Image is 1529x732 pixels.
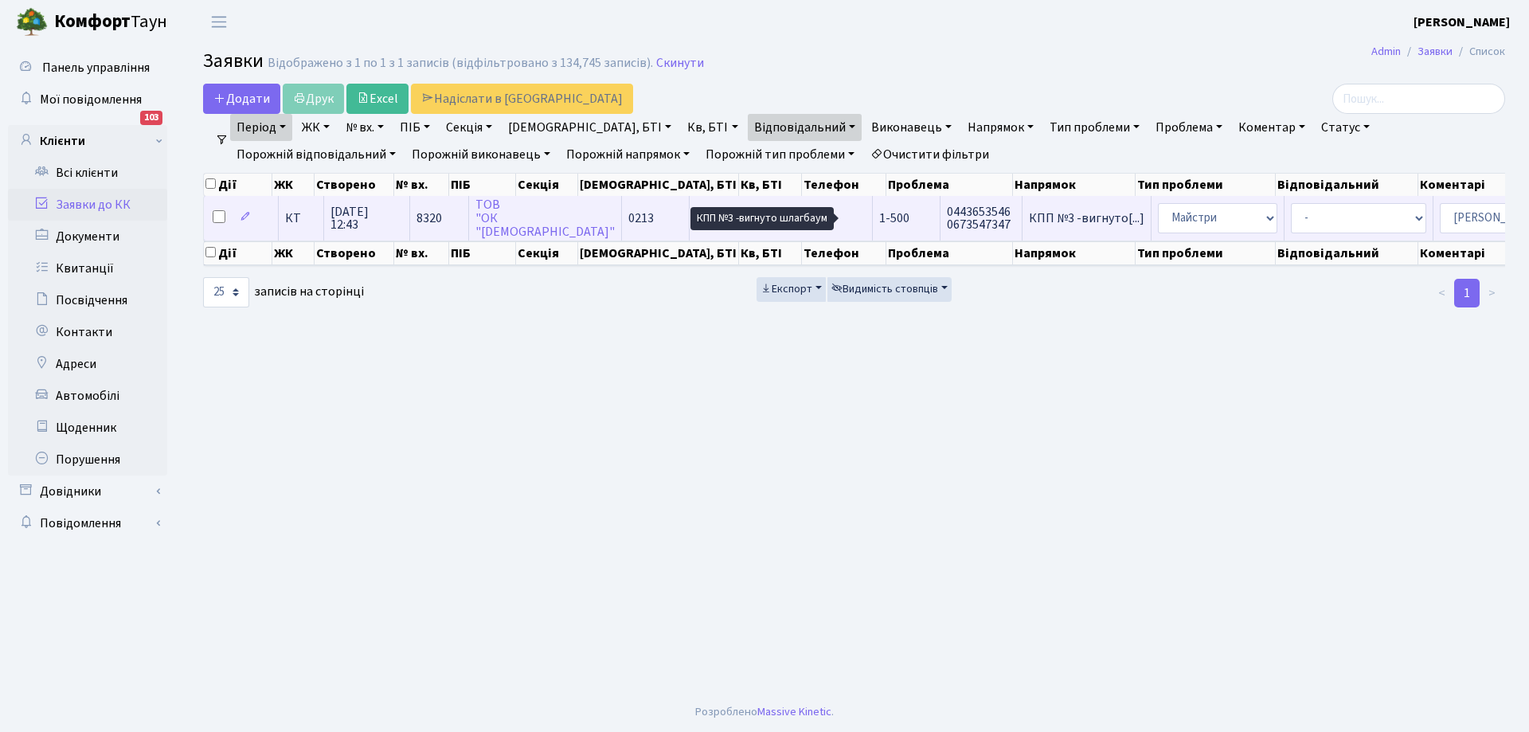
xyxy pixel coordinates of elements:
[449,174,516,196] th: ПІБ
[802,174,886,196] th: Телефон
[681,114,744,141] a: Кв, БТІ
[346,84,409,114] a: Excel
[1136,241,1276,265] th: Тип проблеми
[394,241,449,265] th: № вх.
[8,284,167,316] a: Посвідчення
[449,241,516,265] th: ПІБ
[1232,114,1312,141] a: Коментар
[748,114,862,141] a: Відповідальний
[54,9,167,36] span: Таун
[690,207,834,230] div: КПП №3 -вигнуто шлагбаум
[203,277,249,307] select: записів на сторінці
[1149,114,1229,141] a: Проблема
[199,9,239,35] button: Переключити навігацію
[1454,279,1480,307] a: 1
[8,380,167,412] a: Автомобілі
[831,281,938,297] span: Видимість стовпців
[40,91,142,108] span: Мої повідомлення
[865,114,958,141] a: Виконавець
[578,241,739,265] th: [DEMOGRAPHIC_DATA], БТІ
[8,157,167,189] a: Всі клієнти
[203,277,364,307] label: записів на сторінці
[330,206,403,231] span: [DATE] 12:43
[54,9,131,34] b: Комфорт
[8,316,167,348] a: Контакти
[8,476,167,507] a: Довідники
[1136,174,1276,196] th: Тип проблеми
[802,241,886,265] th: Телефон
[739,241,802,265] th: Кв, БТІ
[8,84,167,115] a: Мої повідомлення103
[8,221,167,252] a: Документи
[757,703,831,720] a: Massive Kinetic
[739,174,802,196] th: Кв, БТІ
[879,209,909,227] span: 1-500
[8,444,167,476] a: Порушення
[394,174,449,196] th: № вх.
[1371,43,1401,60] a: Admin
[1414,13,1510,32] a: [PERSON_NAME]
[695,703,834,721] div: Розроблено .
[886,241,1013,265] th: Проблема
[475,196,615,241] a: ТОВ"ОК"[DEMOGRAPHIC_DATA]"
[1013,174,1136,196] th: Напрямок
[8,252,167,284] a: Квитанції
[1418,43,1453,60] a: Заявки
[213,90,270,108] span: Додати
[272,241,315,265] th: ЖК
[416,209,442,227] span: 8320
[1347,35,1529,69] nav: breadcrumb
[1453,43,1505,61] li: Список
[560,141,696,168] a: Порожній напрямок
[1332,84,1505,114] input: Пошук...
[8,412,167,444] a: Щоденник
[203,84,280,114] a: Додати
[405,141,557,168] a: Порожній виконавець
[230,114,292,141] a: Період
[204,241,272,265] th: Дії
[8,189,167,221] a: Заявки до КК
[285,212,317,225] span: КТ
[8,52,167,84] a: Панель управління
[516,174,578,196] th: Секція
[315,241,394,265] th: Створено
[42,59,150,76] span: Панель управління
[295,114,336,141] a: ЖК
[761,281,812,297] span: Експорт
[204,174,272,196] th: Дії
[1276,241,1418,265] th: Відповідальний
[886,174,1013,196] th: Проблема
[393,114,436,141] a: ПІБ
[268,56,653,71] div: Відображено з 1 по 1 з 1 записів (відфільтровано з 134,745 записів).
[1013,241,1136,265] th: Напрямок
[757,277,826,302] button: Експорт
[947,206,1015,231] span: 0443653546 0673547347
[8,348,167,380] a: Адреси
[656,56,704,71] a: Скинути
[628,209,654,227] span: 0213
[140,111,162,125] div: 103
[699,141,861,168] a: Порожній тип проблеми
[440,114,499,141] a: Секція
[1276,174,1418,196] th: Відповідальний
[315,174,394,196] th: Створено
[578,174,739,196] th: [DEMOGRAPHIC_DATA], БТІ
[502,114,678,141] a: [DEMOGRAPHIC_DATA], БТІ
[339,114,390,141] a: № вх.
[1414,14,1510,31] b: [PERSON_NAME]
[1029,209,1144,227] span: КПП №3 -вигнуто[...]
[16,6,48,38] img: logo.png
[8,125,167,157] a: Клієнти
[1315,114,1376,141] a: Статус
[203,47,264,75] span: Заявки
[864,141,995,168] a: Очистити фільтри
[1043,114,1146,141] a: Тип проблеми
[272,174,315,196] th: ЖК
[961,114,1040,141] a: Напрямок
[827,277,952,302] button: Видимість стовпців
[8,507,167,539] a: Повідомлення
[516,241,578,265] th: Секція
[230,141,402,168] a: Порожній відповідальний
